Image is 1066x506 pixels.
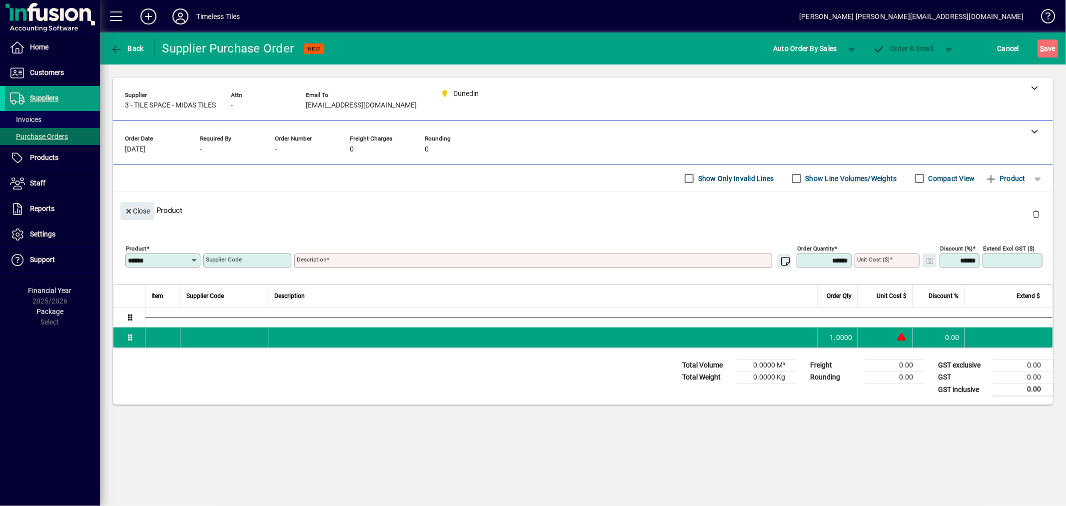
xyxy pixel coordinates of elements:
label: Compact View [927,173,975,183]
td: GST inclusive [933,383,993,396]
div: Product [113,192,1053,228]
span: Customers [30,68,64,76]
td: 0.00 [865,359,925,371]
span: S [1040,44,1044,52]
td: GST [933,371,993,383]
a: Staff [5,171,100,196]
span: Order & Email [873,44,934,52]
td: Total Volume [677,359,737,371]
span: NEW [308,45,320,52]
span: Description [274,290,305,301]
td: 0.00 [865,371,925,383]
mat-label: Product [126,245,146,252]
a: Customers [5,60,100,85]
span: ave [1040,40,1056,56]
button: Save [1038,39,1058,57]
span: Settings [30,230,55,238]
span: - [200,145,202,153]
span: Auto Order By Sales [773,40,837,56]
a: Purchase Orders [5,128,100,145]
span: 0 [350,145,354,153]
span: Staff [30,179,45,187]
button: Auto Order By Sales [768,39,842,57]
app-page-header-button: Delete [1024,209,1048,218]
a: Settings [5,222,100,247]
a: Home [5,35,100,60]
td: Total Weight [677,371,737,383]
td: 0.00 [913,327,965,347]
td: 1.0000 [818,327,858,347]
td: 0.00 [993,383,1053,396]
span: Suppliers [30,94,58,102]
button: Cancel [995,39,1022,57]
button: Back [108,39,146,57]
button: Profile [164,7,196,25]
a: Invoices [5,111,100,128]
span: Supplier Code [186,290,224,301]
span: Support [30,255,55,263]
button: Delete [1024,202,1048,226]
mat-label: Description [297,256,326,263]
span: Back [110,44,144,52]
mat-label: Supplier Code [206,256,242,263]
div: [PERSON_NAME] [PERSON_NAME][EMAIL_ADDRESS][DOMAIN_NAME] [799,8,1024,24]
span: Home [30,43,48,51]
span: Close [124,203,150,219]
label: Show Only Invalid Lines [696,173,774,183]
span: Discount % [929,290,959,301]
span: Financial Year [28,286,72,294]
div: Timeless Tiles [196,8,240,24]
td: 0.0000 Kg [737,371,797,383]
span: Order Qty [827,290,852,301]
span: 0 [425,145,429,153]
span: Extend $ [1017,290,1040,301]
td: GST exclusive [933,359,993,371]
span: Reports [30,204,54,212]
a: Reports [5,196,100,221]
mat-label: Order Quantity [797,245,834,252]
div: Supplier Purchase Order [162,40,294,56]
td: Rounding [805,371,865,383]
span: Purchase Orders [10,132,68,140]
label: Show Line Volumes/Weights [804,173,897,183]
a: Products [5,145,100,170]
span: Item [151,290,163,301]
button: Order & Email [868,39,939,57]
mat-label: Unit Cost ($) [857,256,890,263]
td: 0.00 [993,359,1053,371]
span: Unit Cost $ [877,290,907,301]
mat-label: Discount (%) [940,245,973,252]
span: Products [30,153,58,161]
app-page-header-button: Back [100,39,155,57]
mat-label: Extend excl GST ($) [983,245,1035,252]
span: 3 - TILE SPACE - MIDAS TILES [125,101,216,109]
td: 0.00 [993,371,1053,383]
button: Add [132,7,164,25]
span: [EMAIL_ADDRESS][DOMAIN_NAME] [306,101,417,109]
a: Support [5,247,100,272]
app-page-header-button: Close [118,206,157,215]
span: Package [36,307,63,315]
span: [DATE] [125,145,145,153]
span: Cancel [998,40,1020,56]
span: Invoices [10,115,41,123]
span: - [231,101,233,109]
td: Freight [805,359,865,371]
a: Knowledge Base [1034,2,1054,34]
td: 0.0000 M³ [737,359,797,371]
span: - [275,145,277,153]
button: Close [120,202,154,220]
